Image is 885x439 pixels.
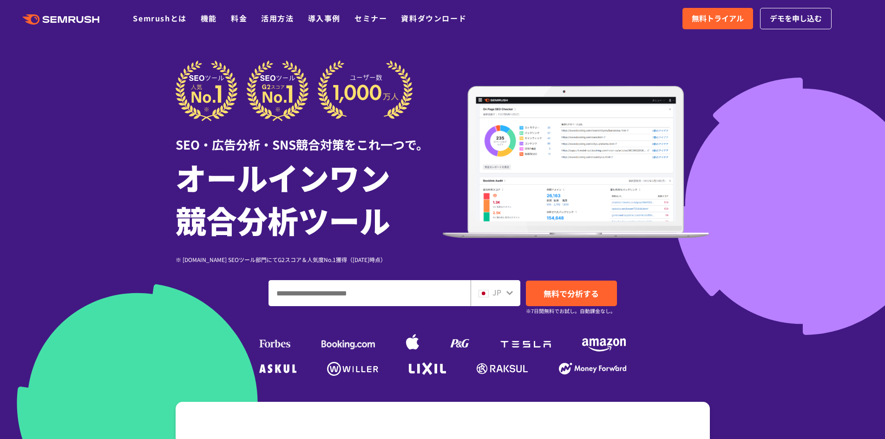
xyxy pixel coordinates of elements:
[176,156,443,241] h1: オールインワン 競合分析ツール
[354,13,387,24] a: セミナー
[526,281,617,306] a: 無料で分析する
[692,13,744,25] span: 無料トライアル
[760,8,832,29] a: デモを申し込む
[544,288,599,299] span: 無料で分析する
[492,287,501,298] span: JP
[176,255,443,264] div: ※ [DOMAIN_NAME] SEOツール部門にてG2スコア＆人気度No.1獲得（[DATE]時点）
[308,13,341,24] a: 導入事例
[269,281,470,306] input: ドメイン、キーワードまたはURLを入力してください
[261,13,294,24] a: 活用方法
[770,13,822,25] span: デモを申し込む
[176,121,443,153] div: SEO・広告分析・SNS競合対策をこれ一つで。
[401,13,466,24] a: 資料ダウンロード
[231,13,247,24] a: 料金
[133,13,186,24] a: Semrushとは
[682,8,753,29] a: 無料トライアル
[526,307,616,315] small: ※7日間無料でお試し。自動課金なし。
[201,13,217,24] a: 機能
